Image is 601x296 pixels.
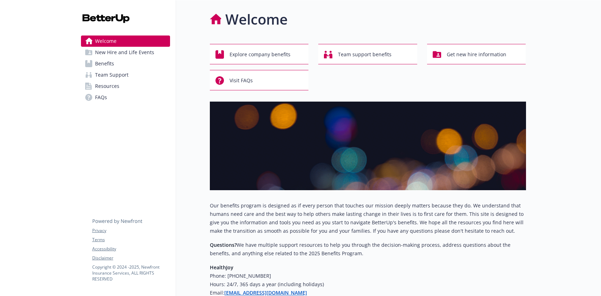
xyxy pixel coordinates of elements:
h6: Phone: [PHONE_NUMBER] [210,272,526,280]
a: FAQs [81,92,170,103]
button: Team support benefits [318,44,417,64]
p: Our benefits program is designed as if every person that touches our mission deeply matters becau... [210,201,526,235]
span: Resources [95,81,119,92]
button: Visit FAQs [210,70,309,90]
a: Disclaimer [92,255,170,261]
a: Privacy [92,227,170,234]
span: Benefits [95,58,114,69]
button: Explore company benefits [210,44,309,64]
span: Team support benefits [338,48,392,61]
p: Copyright © 2024 - 2025 , Newfront Insurance Services, ALL RIGHTS RESERVED [92,264,170,282]
a: Resources [81,81,170,92]
a: Terms [92,237,170,243]
img: overview page banner [210,102,526,190]
p: We have multiple support resources to help you through the decision-making process, address quest... [210,241,526,258]
a: Team Support [81,69,170,81]
button: Get new hire information [427,44,526,64]
a: Welcome [81,36,170,47]
span: New Hire and Life Events [95,47,154,58]
span: Get new hire information [447,48,506,61]
strong: HealthJoy [210,264,233,271]
strong: Questions? [210,242,237,248]
a: Accessibility [92,246,170,252]
a: Benefits [81,58,170,69]
span: Visit FAQs [230,74,253,87]
span: Welcome [95,36,117,47]
h1: Welcome [225,9,288,30]
span: Explore company benefits [230,48,290,61]
span: FAQs [95,92,107,103]
a: New Hire and Life Events [81,47,170,58]
h6: Hours: 24/7, 365 days a year (including holidays)​ [210,280,526,289]
a: [EMAIL_ADDRESS][DOMAIN_NAME] [224,289,307,296]
span: Team Support [95,69,129,81]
